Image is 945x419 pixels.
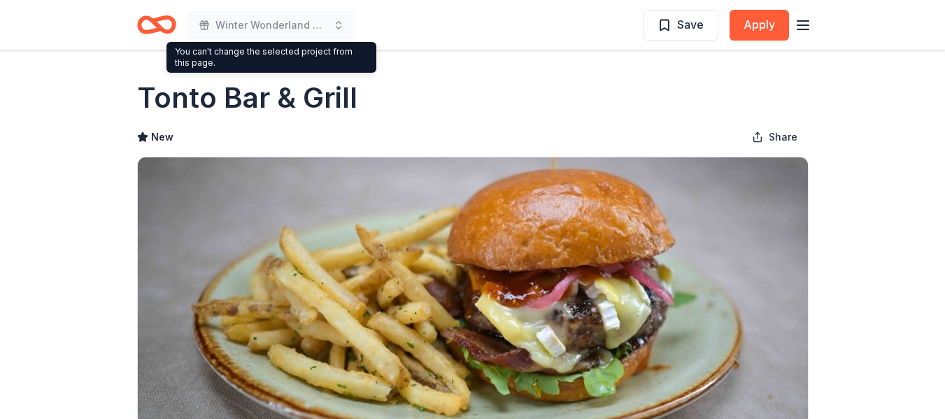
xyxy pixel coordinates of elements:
h1: Tonto Bar & Grill [137,78,357,118]
span: Winter Wonderland Charity Gala [215,17,327,34]
span: New [151,129,173,145]
span: Save [677,15,704,34]
a: Home [137,8,176,41]
button: Share [741,123,809,151]
div: You can't change the selected project from this page. [166,42,376,73]
button: Save [643,10,718,41]
button: Apply [730,10,789,41]
span: Share [769,129,797,145]
button: Winter Wonderland Charity Gala [187,11,355,39]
